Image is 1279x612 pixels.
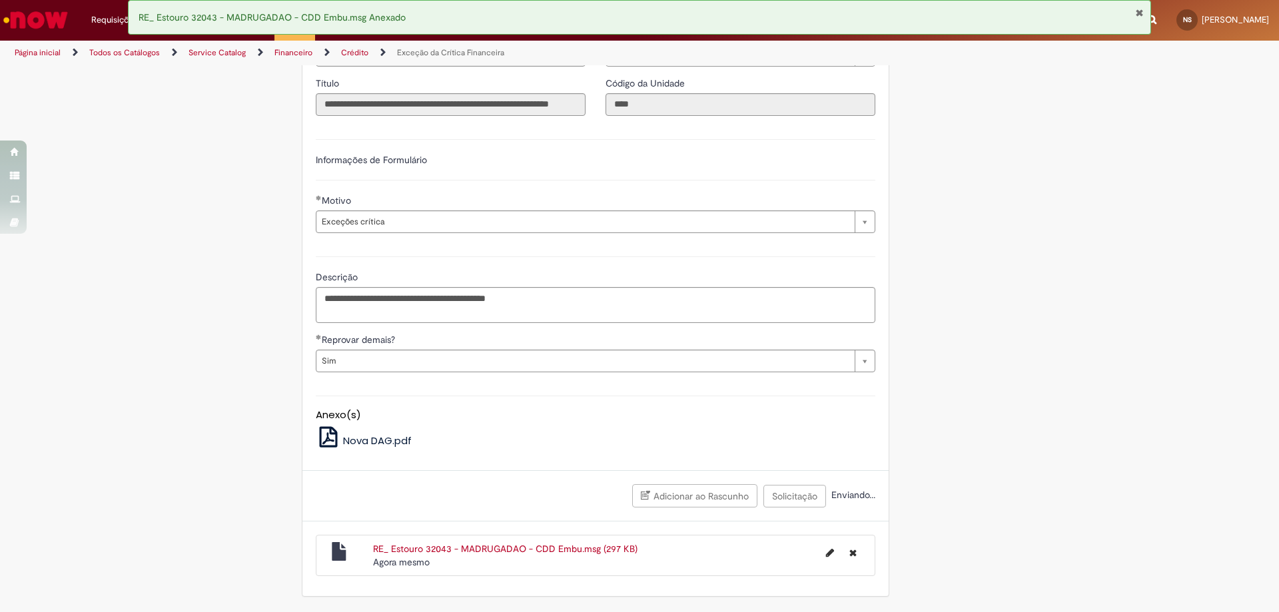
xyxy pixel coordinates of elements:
[1183,15,1192,24] span: NS
[606,77,687,89] span: Somente leitura - Código da Unidade
[316,287,875,323] textarea: Descrição
[829,489,875,501] span: Enviando...
[316,271,360,283] span: Descrição
[343,434,412,448] span: Nova DAG.pdf
[15,47,61,58] a: Página inicial
[606,93,875,116] input: Código da Unidade
[89,47,160,58] a: Todos os Catálogos
[322,211,848,232] span: Exceções crítica
[373,543,638,555] a: RE_ Estouro 32043 - MADRUGADAO - CDD Embu.msg (297 KB)
[316,93,586,116] input: Título
[373,556,430,568] time: 28/08/2025 17:43:24
[316,77,342,89] span: Somente leitura - Título
[316,77,342,90] label: Somente leitura - Título
[316,154,427,166] label: Informações de Formulário
[316,334,322,340] span: Obrigatório Preenchido
[322,194,354,206] span: Motivo
[1202,14,1269,25] span: [PERSON_NAME]
[341,47,368,58] a: Crédito
[841,542,865,563] button: Excluir RE_ Estouro 32043 - MADRUGADAO - CDD Embu.msg
[606,77,687,90] label: Somente leitura - Código da Unidade
[818,542,842,563] button: Editar nome de arquivo RE_ Estouro 32043 - MADRUGADAO - CDD Embu.msg
[139,11,406,23] span: RE_ Estouro 32043 - MADRUGADAO - CDD Embu.msg Anexado
[189,47,246,58] a: Service Catalog
[316,195,322,200] span: Obrigatório Preenchido
[274,47,312,58] a: Financeiro
[1135,7,1144,18] button: Fechar Notificação
[322,350,848,372] span: Sim
[10,41,843,65] ul: Trilhas de página
[322,334,398,346] span: Reprovar demais?
[373,556,430,568] span: Agora mesmo
[316,410,875,421] h5: Anexo(s)
[316,434,412,448] a: Nova DAG.pdf
[397,47,504,58] a: Exceção da Crítica Financeira
[91,13,138,27] span: Requisições
[1,7,70,33] img: ServiceNow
